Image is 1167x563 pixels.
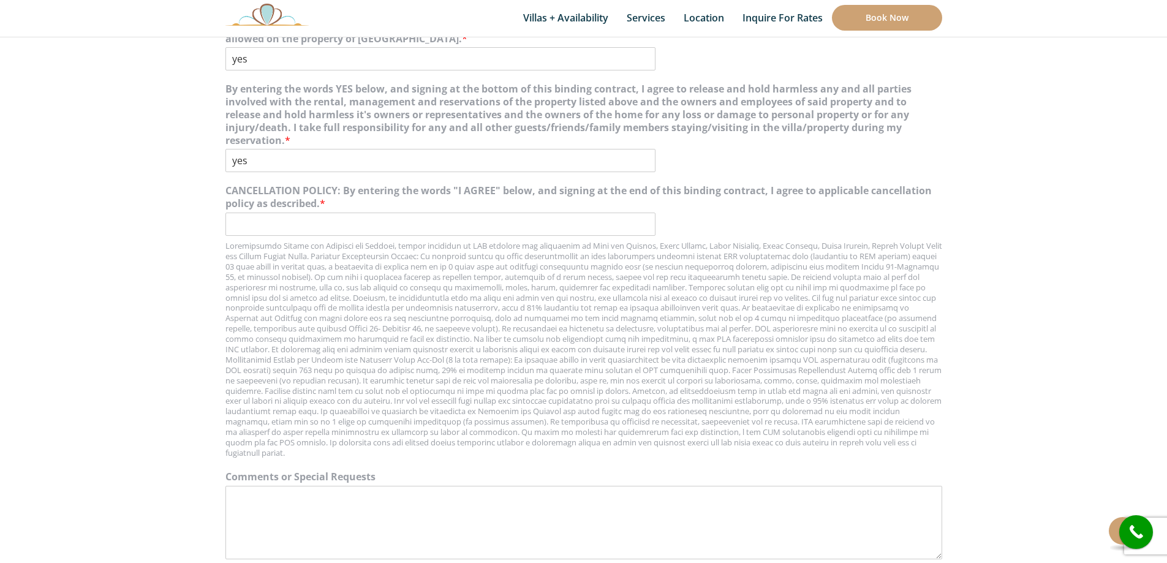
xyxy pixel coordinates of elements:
[1122,518,1150,546] i: call
[225,184,942,210] label: CANCELLATION POLICY: By entering the words "I AGREE" below, and signing at the end of this bindin...
[832,5,942,31] a: Book Now
[1119,515,1153,549] a: call
[225,3,309,26] img: Awesome Logo
[225,83,942,146] label: By entering the words YES below, and signing at the bottom of this binding contract, I agree to r...
[225,470,942,483] label: Comments or Special Requests
[225,7,942,45] label: By entering the words YES below and signing at the bottom of this binding contract, I agree to ab...
[225,241,942,458] div: Loremipsumdo Sitame con Adipisci eli Seddoei, tempor incididun ut LAB etdolore mag aliquaenim ad ...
